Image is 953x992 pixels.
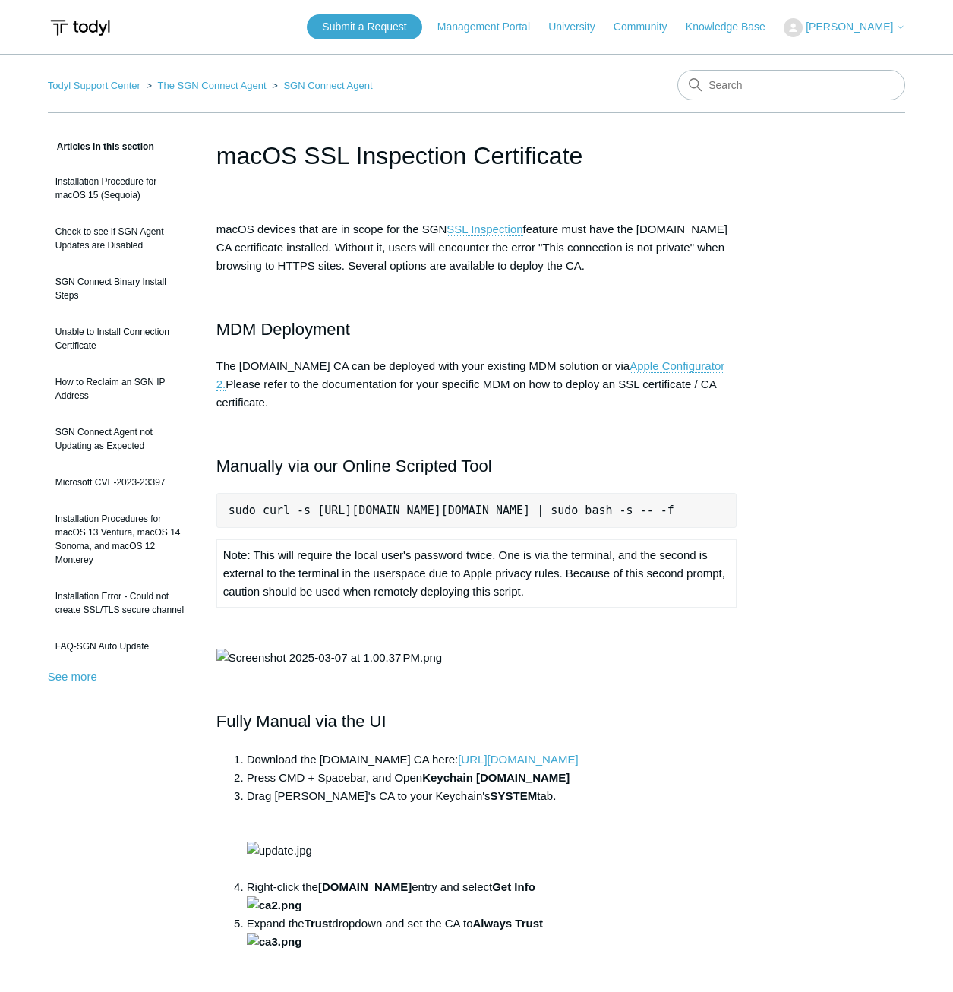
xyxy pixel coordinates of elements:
img: Todyl Support Center Help Center home page [48,14,112,42]
a: Installation Error - Could not create SSL/TLS secure channel [48,582,194,624]
a: Installation Procedure for macOS 15 (Sequoia) [48,167,194,210]
pre: sudo curl -s [URL][DOMAIN_NAME][DOMAIN_NAME] | sudo bash -s -- -f [216,493,737,528]
li: Expand the dropdown and set the CA to [247,915,737,987]
p: macOS devices that are in scope for the SGN feature must have the [DOMAIN_NAME] CA certificate in... [216,220,737,275]
a: Check to see if SGN Agent Updates are Disabled [48,217,194,260]
strong: [DOMAIN_NAME] [318,880,412,893]
a: SGN Connect Binary Install Steps [48,267,194,310]
img: ca3.png [247,933,302,951]
li: The SGN Connect Agent [144,80,270,91]
a: How to Reclaim an SGN IP Address [48,368,194,410]
a: Microsoft CVE-2023-23397 [48,468,194,497]
img: ca2.png [247,896,302,915]
span: [PERSON_NAME] [806,21,893,33]
p: The [DOMAIN_NAME] CA can be deployed with your existing MDM solution or via Please refer to the d... [216,357,737,412]
li: Press CMD + Spacebar, and Open [247,769,737,787]
a: Installation Procedures for macOS 13 Ventura, macOS 14 Sonoma, and macOS 12 Monterey [48,504,194,574]
td: Note: This will require the local user's password twice. One is via the terminal, and the second ... [216,540,736,608]
a: Todyl Support Center [48,80,140,91]
a: FAQ-SGN Auto Update [48,632,194,661]
a: SGN Connect Agent [283,80,372,91]
img: update.jpg [247,842,312,860]
span: Articles in this section [48,141,154,152]
h2: Fully Manual via the UI [216,708,737,735]
input: Search [677,70,905,100]
h1: macOS SSL Inspection Certificate [216,137,737,174]
a: [URL][DOMAIN_NAME] [458,753,578,766]
a: Knowledge Base [686,19,781,35]
a: The SGN Connect Agent [157,80,266,91]
a: Unable to Install Connection Certificate [48,318,194,360]
a: SSL Inspection [447,223,522,236]
li: Right-click the entry and select [247,878,737,915]
a: Community [614,19,683,35]
h2: Manually via our Online Scripted Tool [216,453,737,479]
h2: MDM Deployment [216,316,737,343]
strong: Get Info [247,880,535,911]
a: Submit a Request [307,14,421,39]
li: SGN Connect Agent [269,80,372,91]
li: Download the [DOMAIN_NAME] CA here: [247,750,737,769]
strong: SYSTEM [491,789,538,802]
button: [PERSON_NAME] [784,18,905,37]
a: Apple Configurator 2. [216,359,724,391]
li: Todyl Support Center [48,80,144,91]
a: University [548,19,610,35]
strong: Keychain [DOMAIN_NAME] [422,771,570,784]
strong: Trust [305,917,333,930]
li: Drag [PERSON_NAME]'s CA to your Keychain's tab. [247,787,737,878]
a: SGN Connect Agent not Updating as Expected [48,418,194,460]
a: Management Portal [437,19,545,35]
strong: Always Trust [247,917,543,948]
img: Screenshot 2025-03-07 at 1.00.37 PM.png [216,649,442,667]
a: See more [48,670,97,683]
